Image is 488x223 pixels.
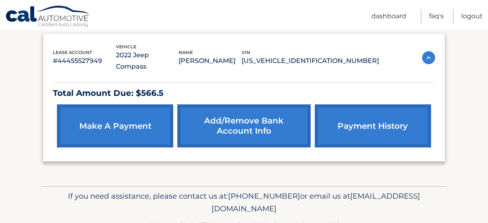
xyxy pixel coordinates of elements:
[461,9,483,24] a: Logout
[371,9,406,24] a: Dashboard
[57,104,173,147] a: make a payment
[422,51,435,64] img: accordion-active.svg
[116,50,179,72] p: 2022 Jeep Compass
[179,50,193,55] span: name
[242,50,250,55] span: vin
[177,104,310,147] a: Add/Remove bank account info
[53,50,92,55] span: lease account
[429,9,444,24] a: FAQ's
[179,55,242,67] p: [PERSON_NAME]
[116,44,136,50] span: vehicle
[48,190,440,216] p: If you need assistance, please contact us at: or email us at
[315,104,431,147] a: payment history
[242,55,379,67] p: [US_VEHICLE_IDENTIFICATION_NUMBER]
[53,86,435,100] p: Total Amount Due: $566.5
[228,191,300,201] span: [PHONE_NUMBER]
[53,55,116,67] p: #44455527949
[5,5,91,29] a: Cal Automotive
